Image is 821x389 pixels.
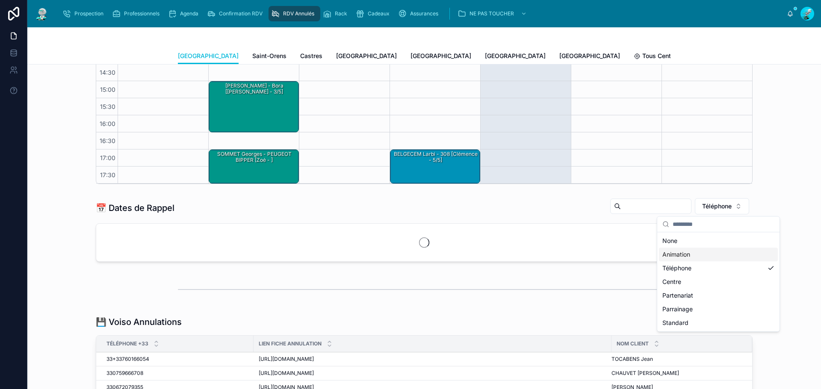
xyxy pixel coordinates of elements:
div: None [659,234,778,248]
span: CHAUVET [PERSON_NAME] [611,370,679,377]
span: 16:00 [97,120,118,127]
div: BELGECEM Larbi - 308 [Clémence - 5/5] [390,150,480,183]
div: Suggestions [657,232,780,331]
span: Confirmation RDV [219,10,263,17]
span: Téléphone +33 [106,340,148,347]
span: TOCABENS Jean [611,356,653,363]
div: Parrainage [659,302,778,316]
span: Nom Client [617,340,649,347]
a: [GEOGRAPHIC_DATA] [559,48,620,65]
a: NE PAS TOUCHER [455,6,531,21]
a: 330759666708 [106,370,248,377]
span: Lien Fiche Annulation [259,340,322,347]
div: Téléphone [659,261,778,275]
span: 15:30 [98,103,118,110]
div: SOMMET Georges - PEUGEOT BIPPER [Zoé - ] [209,150,298,183]
a: Confirmation RDV [204,6,269,21]
a: Assurances [396,6,444,21]
a: [GEOGRAPHIC_DATA] [178,48,239,64]
span: Assurances [410,10,438,17]
a: Tous Centres [634,48,680,65]
span: [URL][DOMAIN_NAME] [259,356,314,363]
span: [GEOGRAPHIC_DATA] [178,52,239,60]
a: 33+33760166054 [106,356,248,363]
span: [GEOGRAPHIC_DATA] [485,52,546,60]
span: 14:30 [97,69,118,76]
div: Standard [659,316,778,330]
a: [URL][DOMAIN_NAME] [259,370,606,377]
img: App logo [34,7,50,20]
span: Rack [335,10,347,17]
a: Saint-Orens [252,48,286,65]
h1: 💾 Voiso Annulations [96,316,182,328]
span: Téléphone [702,202,732,211]
div: [PERSON_NAME] - bora [[PERSON_NAME] - 3/5] [210,82,298,96]
span: Saint-Orens [252,52,286,60]
a: Cadeaux [353,6,396,21]
a: [GEOGRAPHIC_DATA] [485,48,546,65]
a: Professionnels [109,6,165,21]
span: [URL][DOMAIN_NAME] [259,370,314,377]
div: scrollable content [56,4,787,23]
a: Castres [300,48,322,65]
button: Select Button [695,198,749,214]
span: 16:30 [97,137,118,144]
span: 330759666708 [106,370,143,377]
a: Rack [320,6,353,21]
a: [URL][DOMAIN_NAME] [259,356,606,363]
span: [GEOGRAPHIC_DATA] [336,52,397,60]
span: [GEOGRAPHIC_DATA] [559,52,620,60]
span: 17:30 [98,171,118,178]
a: [GEOGRAPHIC_DATA] [336,48,397,65]
span: Tous Centres [642,52,680,60]
span: 15:00 [98,86,118,93]
span: Professionnels [124,10,159,17]
span: Agenda [180,10,198,17]
div: Partenariat [659,289,778,302]
span: NE PAS TOUCHER [470,10,514,17]
span: Prospection [74,10,103,17]
div: Animation [659,248,778,261]
a: [GEOGRAPHIC_DATA] [410,48,471,65]
a: RDV Annulés [269,6,320,21]
div: BELGECEM Larbi - 308 [Clémence - 5/5] [392,150,479,164]
span: 17:00 [98,154,118,161]
a: Agenda [165,6,204,21]
span: Cadeaux [368,10,390,17]
h1: 📅 Dates de Rappel [96,202,174,214]
span: Castres [300,52,322,60]
div: Centre [659,275,778,289]
span: [GEOGRAPHIC_DATA] [410,52,471,60]
a: CHAUVET [PERSON_NAME] [611,370,742,377]
div: [PERSON_NAME] - bora [[PERSON_NAME] - 3/5] [209,82,298,132]
a: Prospection [60,6,109,21]
span: 33+33760166054 [106,356,149,363]
a: TOCABENS Jean [611,356,742,363]
span: RDV Annulés [283,10,314,17]
div: SOMMET Georges - PEUGEOT BIPPER [Zoé - ] [210,150,298,164]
